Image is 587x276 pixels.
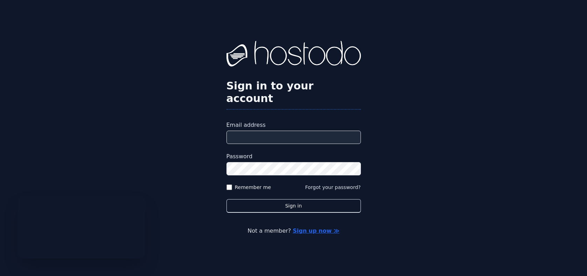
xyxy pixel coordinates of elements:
img: Hostodo [226,41,361,69]
p: Not a member? [34,227,553,235]
h2: Sign in to your account [226,80,361,105]
button: Sign in [226,199,361,213]
label: Email address [226,121,361,129]
button: Forgot your password? [305,184,361,191]
a: Sign up now ≫ [293,227,339,234]
label: Remember me [235,184,271,191]
label: Password [226,152,361,161]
